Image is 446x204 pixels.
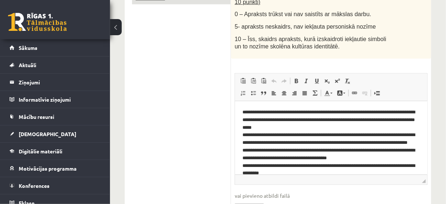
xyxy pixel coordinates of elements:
[332,76,343,86] a: Augšraksts
[10,91,101,108] a: Informatīvie ziņojumi
[259,76,269,86] a: Ievietot no Worda
[19,44,37,51] span: Sākums
[10,160,101,177] a: Motivācijas programma
[10,39,101,56] a: Sākums
[350,88,360,98] a: Saite (vadīšanas taustiņš+K)
[422,179,426,183] span: Mērogot
[360,88,370,98] a: Atsaistīt
[7,7,185,114] body: Bagātinātā teksta redaktors, wiswyg-editor-user-answer-47434023554160
[10,143,101,160] a: Digitālie materiāli
[269,88,279,98] a: Izlīdzināt pa kreisi
[10,108,101,125] a: Mācību resursi
[279,88,289,98] a: Centrēti
[238,88,248,98] a: Ievietot/noņemt numurētu sarakstu
[19,148,62,154] span: Digitālie materiāli
[269,76,279,86] a: Atcelt (vadīšanas taustiņš+Z)
[235,23,376,30] span: 5- apraksts neskaidrs, nav iekļauta personiskā nozīme
[8,13,67,31] a: Rīgas 1. Tālmācības vidusskola
[19,62,36,68] span: Aktuāli
[248,76,259,86] a: Ievietot kā vienkāršu tekstu (vadīšanas taustiņš+pārslēgšanas taustiņš+V)
[235,11,372,17] span: 0 – Apraksts trūkst vai nav saistīts ar mākslas darbu.
[335,88,348,98] a: Fona krāsa
[322,88,335,98] a: Teksta krāsa
[235,36,387,50] span: 10 – Īss, skaidrs apraksts, kurā izskaidroti iekļautie simboli un to nozīme skolēna kultūras iden...
[10,177,101,194] a: Konferences
[19,165,77,172] span: Motivācijas programma
[322,76,332,86] a: Apakšraksts
[7,7,184,15] body: Bagātinātā teksta redaktors, wiswyg-editor-47434029070200-1760250782-112
[10,125,101,142] a: [DEMOGRAPHIC_DATA]
[10,74,101,91] a: Ziņojumi
[310,88,320,98] a: Math
[238,76,248,86] a: Ielīmēt (vadīšanas taustiņš+V)
[248,88,259,98] a: Ievietot/noņemt sarakstu ar aizzīmēm
[19,91,101,108] legend: Informatīvie ziņojumi
[235,101,427,175] iframe: Bagātinātā teksta redaktors, wiswyg-editor-user-answer-47434023554160
[19,182,50,189] span: Konferences
[235,192,428,200] span: vai pievieno atbildi failā
[300,88,310,98] a: Izlīdzināt malas
[19,131,76,137] span: [DEMOGRAPHIC_DATA]
[10,57,101,73] a: Aktuāli
[19,74,101,91] legend: Ziņojumi
[343,76,353,86] a: Noņemt stilus
[289,88,300,98] a: Izlīdzināt pa labi
[279,76,289,86] a: Atkārtot (vadīšanas taustiņš+Y)
[372,88,382,98] a: Ievietot lapas pārtraukumu drukai
[312,76,322,86] a: Pasvītrojums (vadīšanas taustiņš+U)
[291,76,301,86] a: Treknraksts (vadīšanas taustiņš+B)
[301,76,312,86] a: Slīpraksts (vadīšanas taustiņš+I)
[19,113,54,120] span: Mācību resursi
[259,88,269,98] a: Bloka citāts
